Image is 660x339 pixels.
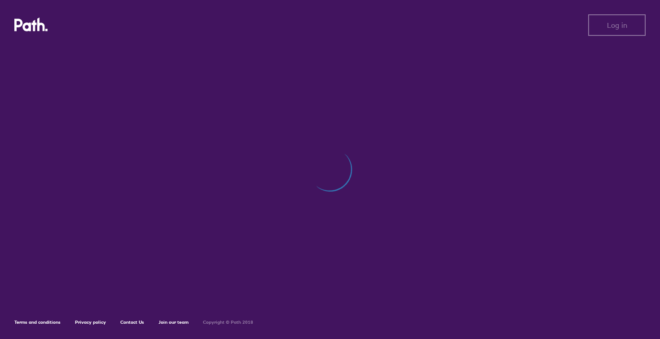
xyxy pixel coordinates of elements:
span: Log in [607,21,627,29]
a: Privacy policy [75,319,106,325]
a: Terms and conditions [14,319,61,325]
a: Join our team [158,319,189,325]
button: Log in [588,14,646,36]
h6: Copyright © Path 2018 [203,320,253,325]
a: Contact Us [120,319,144,325]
